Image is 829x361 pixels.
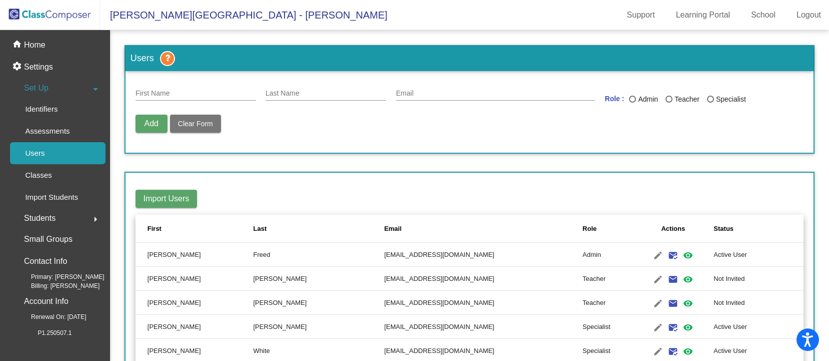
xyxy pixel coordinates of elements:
[582,224,596,234] div: Role
[582,267,632,291] td: Teacher
[384,224,401,234] div: Email
[582,243,632,267] td: Admin
[668,7,738,23] a: Learning Portal
[667,345,679,357] mat-icon: mark_email_read
[135,115,167,133] button: Add
[24,254,67,268] p: Contact Info
[714,94,746,105] div: Specialist
[652,297,664,309] mat-icon: edit
[713,243,803,267] td: Active User
[25,147,44,159] p: Users
[582,291,632,315] td: Teacher
[170,115,221,133] button: Clear Form
[15,272,104,281] span: Primary: [PERSON_NAME]
[682,273,694,285] mat-icon: visibility
[396,90,595,98] input: E Mail
[667,297,679,309] mat-icon: email
[667,249,679,261] mat-icon: mark_email_read
[25,191,78,203] p: Import Students
[24,211,55,225] span: Students
[713,291,803,315] td: Not Invited
[629,94,753,105] mat-radio-group: Last Name
[582,315,632,339] td: Specialist
[144,119,158,128] span: Add
[682,321,694,333] mat-icon: visibility
[713,315,803,339] td: Active User
[12,61,24,73] mat-icon: settings
[24,39,45,51] p: Home
[384,243,582,267] td: [EMAIL_ADDRESS][DOMAIN_NAME]
[147,224,161,234] div: First
[384,267,582,291] td: [EMAIL_ADDRESS][DOMAIN_NAME]
[135,243,253,267] td: [PERSON_NAME]
[135,190,197,208] button: Import Users
[125,46,813,71] h3: Users
[15,312,86,321] span: Renewal On: [DATE]
[384,224,582,234] div: Email
[652,345,664,357] mat-icon: edit
[713,224,791,234] div: Status
[682,249,694,261] mat-icon: visibility
[619,7,663,23] a: Support
[652,321,664,333] mat-icon: edit
[253,243,384,267] td: Freed
[135,90,256,98] input: First Name
[667,321,679,333] mat-icon: mark_email_read
[100,7,387,23] span: [PERSON_NAME][GEOGRAPHIC_DATA] - [PERSON_NAME]
[178,120,213,128] span: Clear Form
[253,224,384,234] div: Last
[713,267,803,291] td: Not Invited
[253,224,267,234] div: Last
[636,94,658,105] div: Admin
[265,90,386,98] input: Last Name
[89,213,101,225] mat-icon: arrow_right
[24,61,53,73] p: Settings
[682,297,694,309] mat-icon: visibility
[143,194,189,203] span: Import Users
[135,291,253,315] td: [PERSON_NAME]
[652,273,664,285] mat-icon: edit
[253,291,384,315] td: [PERSON_NAME]
[12,39,24,51] mat-icon: home
[24,294,68,308] p: Account Info
[25,169,51,181] p: Classes
[24,232,72,246] p: Small Groups
[605,94,624,105] mat-label: Role :
[89,83,101,95] mat-icon: arrow_drop_down
[682,345,694,357] mat-icon: visibility
[15,281,99,290] span: Billing: [PERSON_NAME]
[788,7,829,23] a: Logout
[24,81,48,95] span: Set Up
[147,224,253,234] div: First
[25,125,69,137] p: Assessments
[253,315,384,339] td: [PERSON_NAME]
[667,273,679,285] mat-icon: email
[743,7,783,23] a: School
[672,94,699,105] div: Teacher
[135,315,253,339] td: [PERSON_NAME]
[253,267,384,291] td: [PERSON_NAME]
[135,267,253,291] td: [PERSON_NAME]
[582,224,632,234] div: Role
[632,215,713,243] th: Actions
[25,103,57,115] p: Identifiers
[713,224,733,234] div: Status
[652,249,664,261] mat-icon: edit
[384,315,582,339] td: [EMAIL_ADDRESS][DOMAIN_NAME]
[384,291,582,315] td: [EMAIL_ADDRESS][DOMAIN_NAME]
